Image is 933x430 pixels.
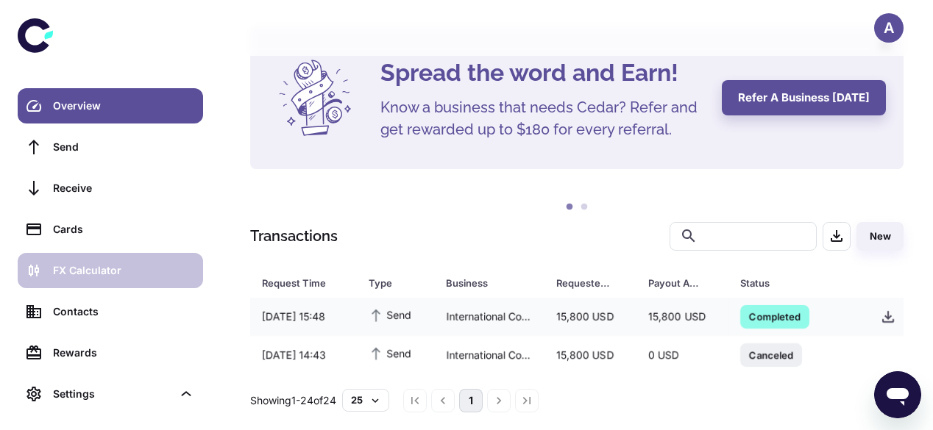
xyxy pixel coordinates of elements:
div: Requested Amount [556,273,611,293]
div: Settings [18,376,203,412]
div: Overview [53,98,194,114]
h5: Know a business that needs Cedar? Refer and get rewarded up to $180 for every referral. [380,96,704,140]
span: Canceled [740,347,802,362]
span: Type [369,273,428,293]
div: Rewards [53,345,194,361]
div: Status [740,273,832,293]
div: Receive [53,180,194,196]
span: Status [740,273,851,293]
a: Send [18,129,203,165]
div: 15,800 USD [544,341,636,369]
div: Cards [53,221,194,237]
a: Cards [18,212,203,247]
h1: Transactions [250,225,338,247]
button: page 1 [459,389,483,412]
a: Contacts [18,294,203,329]
span: Send [369,307,411,323]
div: International Company for Insulation Technology - INSUTECH [434,303,544,331]
button: 25 [342,389,389,411]
h4: Spread the word and Earn! [380,55,704,90]
div: Type [369,273,409,293]
a: Rewards [18,335,203,370]
div: Send [53,139,194,155]
a: Overview [18,88,203,123]
div: Contacts [53,304,194,320]
button: New [856,222,904,251]
a: FX Calculator [18,253,203,288]
div: Request Time [262,273,332,293]
div: 0 USD [636,341,728,369]
button: Refer a business [DATE] [722,80,886,115]
iframe: Button to launch messaging window [874,371,921,418]
div: Payout Amount [648,273,703,293]
button: A [874,13,904,43]
button: 2 [577,200,592,215]
span: Request Time [262,273,351,293]
div: 15,800 USD [636,303,728,331]
p: Showing 1-24 of 24 [250,393,336,409]
div: FX Calculator [53,262,194,279]
div: [DATE] 14:43 [250,341,357,369]
span: Send [369,345,411,361]
div: 15,800 USD [544,303,636,331]
span: Completed [740,309,809,323]
button: 1 [562,200,577,215]
div: Settings [53,386,172,402]
span: Payout Amount [648,273,723,293]
a: Receive [18,171,203,206]
nav: pagination navigation [401,389,541,412]
div: International Company for Insulation Technology - INSUTECH [434,341,544,369]
div: [DATE] 15:48 [250,303,357,331]
span: Requested Amount [556,273,631,293]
